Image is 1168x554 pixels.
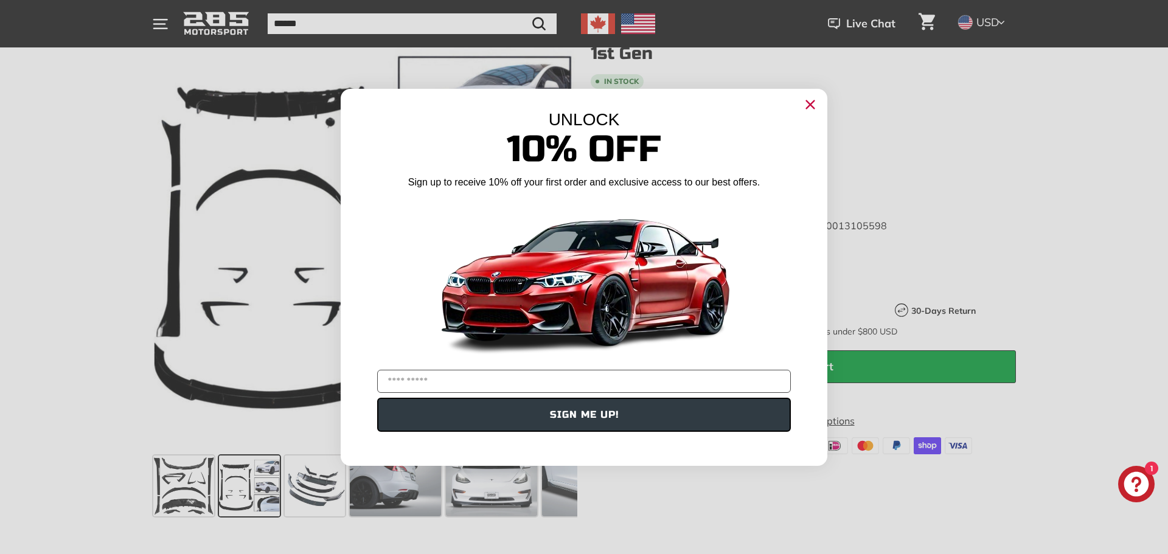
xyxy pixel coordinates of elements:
[507,127,661,171] span: 10% Off
[408,177,760,187] span: Sign up to receive 10% off your first order and exclusive access to our best offers.
[1114,466,1158,505] inbox-online-store-chat: Shopify online store chat
[377,398,791,432] button: SIGN ME UP!
[801,95,820,114] button: Close dialog
[377,370,791,393] input: YOUR EMAIL
[432,194,736,365] img: Banner showing BMW 4 Series Body kit
[549,110,620,129] span: UNLOCK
